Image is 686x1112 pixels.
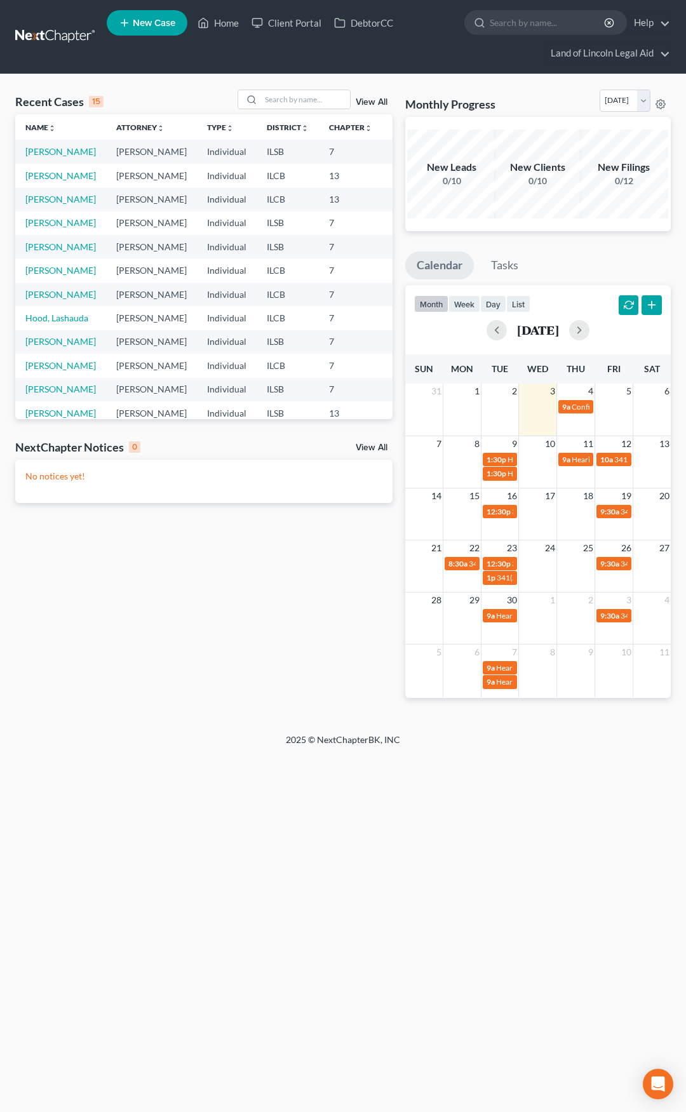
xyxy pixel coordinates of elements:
[106,258,197,282] td: [PERSON_NAME]
[15,94,104,109] div: Recent Cases
[301,124,309,132] i: unfold_more
[382,211,443,235] td: 25-30622
[382,330,443,354] td: 25-40343
[508,455,607,464] span: Hearing for [PERSON_NAME]
[625,593,633,608] span: 3
[382,258,443,282] td: 25-90481
[197,354,257,377] td: Individual
[261,90,350,109] input: Search by name...
[157,124,165,132] i: unfold_more
[494,160,582,175] div: New Clients
[663,593,671,608] span: 4
[197,211,257,235] td: Individual
[197,306,257,330] td: Individual
[197,140,257,163] td: Individual
[25,194,96,204] a: [PERSON_NAME]
[25,384,96,394] a: [PERSON_NAME]
[487,663,495,673] span: 9a
[133,18,175,28] span: New Case
[511,436,518,452] span: 9
[473,384,481,399] span: 1
[468,593,481,608] span: 29
[25,217,96,228] a: [PERSON_NAME]
[257,283,319,306] td: ILCB
[356,443,387,452] a: View All
[468,488,481,504] span: 15
[658,436,671,452] span: 13
[448,559,467,568] span: 8:30a
[319,164,382,187] td: 13
[25,470,382,483] p: No notices yet!
[319,283,382,306] td: 7
[579,160,668,175] div: New Filings
[487,455,506,464] span: 1:30p
[197,258,257,282] td: Individual
[197,283,257,306] td: Individual
[245,11,328,34] a: Client Portal
[257,378,319,401] td: ILSB
[451,363,473,374] span: Mon
[207,123,234,132] a: Typeunfold_more
[382,164,443,187] td: 25-70364
[549,593,556,608] span: 1
[430,540,443,556] span: 21
[644,363,660,374] span: Sat
[25,123,56,132] a: Nameunfold_more
[257,354,319,377] td: ILCB
[506,295,530,312] button: list
[257,164,319,187] td: ILCB
[197,235,257,258] td: Individual
[587,593,595,608] span: 2
[487,559,511,568] span: 12:30p
[496,663,595,673] span: Hearing for [PERSON_NAME]
[587,384,595,399] span: 4
[25,312,88,323] a: Hood, Lashauda
[430,593,443,608] span: 28
[582,540,595,556] span: 25
[487,611,495,620] span: 9a
[329,123,372,132] a: Chapterunfold_more
[620,488,633,504] span: 19
[600,455,613,464] span: 10a
[658,488,671,504] span: 20
[226,124,234,132] i: unfold_more
[106,354,197,377] td: [PERSON_NAME]
[267,123,309,132] a: Districtunfold_more
[549,645,556,660] span: 8
[512,507,635,516] span: 341(a) meeting for [PERSON_NAME]
[562,402,570,412] span: 9a
[197,330,257,354] td: Individual
[658,540,671,556] span: 27
[508,469,607,478] span: Hearing for [PERSON_NAME]
[582,436,595,452] span: 11
[328,11,400,34] a: DebtorCC
[197,401,257,450] td: Individual
[106,330,197,354] td: [PERSON_NAME]
[257,258,319,282] td: ILCB
[600,559,619,568] span: 9:30a
[257,187,319,211] td: ILCB
[512,559,635,568] span: 341(a) meeting for [PERSON_NAME]
[356,98,387,107] a: View All
[469,559,591,568] span: 341(a) meeting for [PERSON_NAME]
[407,160,496,175] div: New Leads
[579,175,668,187] div: 0/12
[544,488,556,504] span: 17
[257,330,319,354] td: ILSB
[544,42,670,65] a: Land of Lincoln Legal Aid
[620,540,633,556] span: 26
[319,378,382,401] td: 7
[567,363,585,374] span: Thu
[106,187,197,211] td: [PERSON_NAME]
[480,295,506,312] button: day
[435,436,443,452] span: 7
[25,170,96,181] a: [PERSON_NAME]
[663,384,671,399] span: 6
[319,330,382,354] td: 7
[319,306,382,330] td: 7
[89,96,104,107] div: 15
[382,378,443,401] td: 25-30603
[407,175,496,187] div: 0/10
[430,384,443,399] span: 31
[625,384,633,399] span: 5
